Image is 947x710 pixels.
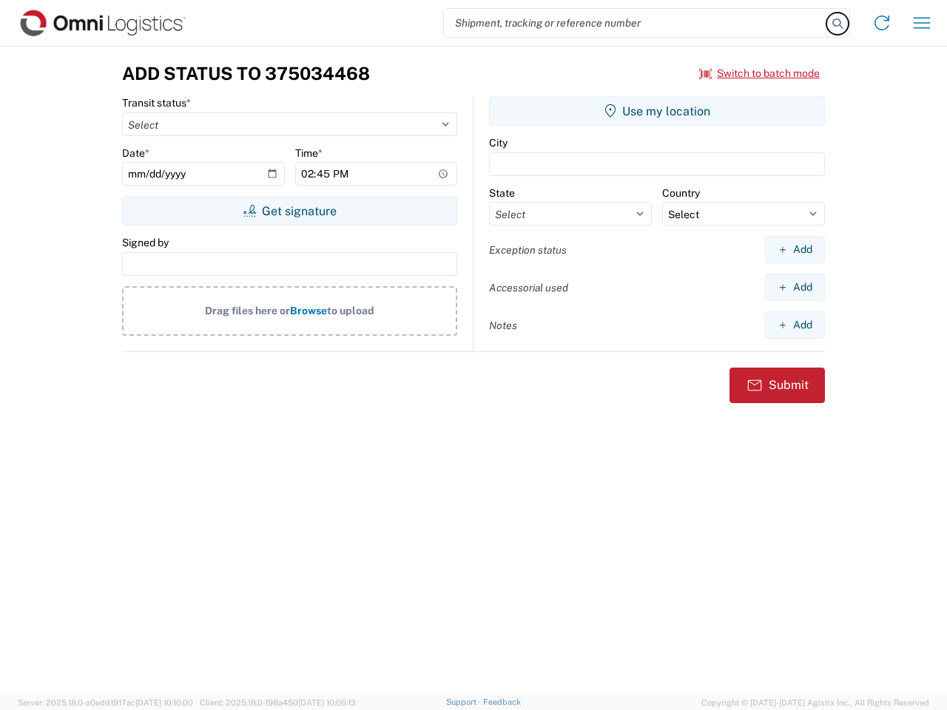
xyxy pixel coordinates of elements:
[489,281,568,294] label: Accessorial used
[765,311,825,339] button: Add
[200,698,356,707] span: Client: 2025.18.0-198a450
[489,186,515,200] label: State
[122,63,370,84] h3: Add Status to 375034468
[765,236,825,263] button: Add
[298,698,356,707] span: [DATE] 10:06:13
[489,136,508,149] label: City
[295,146,323,160] label: Time
[489,96,825,126] button: Use my location
[444,9,827,37] input: Shipment, tracking or reference number
[18,698,193,707] span: Server: 2025.18.0-a0edd1917ac
[699,61,820,86] button: Switch to batch mode
[122,196,457,226] button: Get signature
[327,305,374,317] span: to upload
[729,368,825,403] button: Submit
[489,243,567,257] label: Exception status
[122,146,149,160] label: Date
[122,236,169,249] label: Signed by
[290,305,327,317] span: Browse
[701,696,929,709] span: Copyright © [DATE]-[DATE] Agistix Inc., All Rights Reserved
[765,274,825,301] button: Add
[489,319,517,332] label: Notes
[135,698,193,707] span: [DATE] 10:10:00
[446,697,483,706] a: Support
[205,305,290,317] span: Drag files here or
[483,697,521,706] a: Feedback
[662,186,700,200] label: Country
[122,96,191,109] label: Transit status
